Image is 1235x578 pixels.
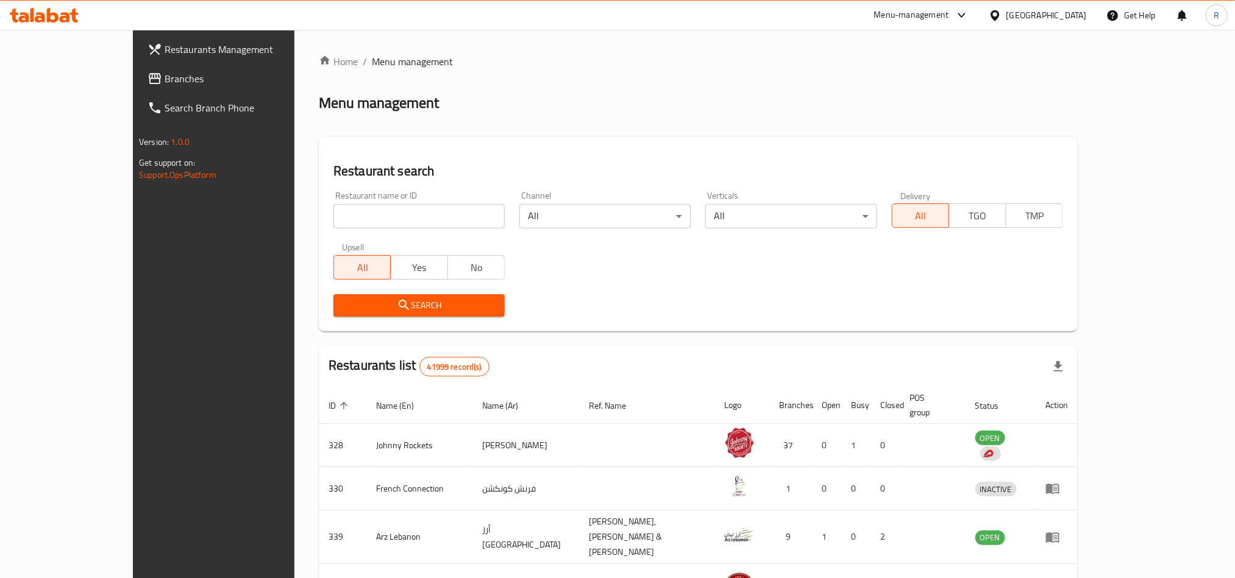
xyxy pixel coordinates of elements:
[1214,9,1219,22] span: R
[812,424,841,467] td: 0
[870,424,900,467] td: 0
[473,424,579,467] td: [PERSON_NAME]
[333,294,505,317] button: Search
[138,93,339,122] a: Search Branch Phone
[1006,9,1087,22] div: [GEOGRAPHIC_DATA]
[165,42,329,57] span: Restaurants Management
[769,424,812,467] td: 37
[396,259,443,277] span: Yes
[1044,352,1073,381] div: Export file
[447,255,505,280] button: No
[892,203,949,228] button: All
[1006,203,1063,228] button: TMP
[372,54,453,69] span: Menu management
[171,134,190,150] span: 1.0.0
[473,510,579,564] td: أرز [GEOGRAPHIC_DATA]
[1011,207,1058,225] span: TMP
[812,467,841,510] td: 0
[714,387,769,424] th: Logo
[900,191,931,200] label: Delivery
[841,387,870,424] th: Busy
[841,467,870,510] td: 0
[339,259,386,277] span: All
[319,510,366,564] td: 339
[420,361,489,373] span: 41999 record(s)
[870,387,900,424] th: Closed
[897,207,944,225] span: All
[769,510,812,564] td: 9
[724,471,755,501] img: French Connection
[390,255,447,280] button: Yes
[874,8,949,23] div: Menu-management
[841,510,870,564] td: 0
[975,482,1017,496] div: INACTIVE
[769,387,812,424] th: Branches
[319,424,366,467] td: 328
[319,93,439,113] h2: Menu management
[363,54,367,69] li: /
[870,510,900,564] td: 2
[519,204,691,228] div: All
[319,54,1078,69] nav: breadcrumb
[419,357,489,376] div: Total records count
[769,467,812,510] td: 1
[870,467,900,510] td: 0
[139,167,216,183] a: Support.OpsPlatform
[983,448,994,459] img: delivery hero logo
[954,207,1001,225] span: TGO
[366,467,473,510] td: French Connection
[333,255,391,280] button: All
[319,467,366,510] td: 330
[366,424,473,467] td: Johnny Rockets
[579,510,714,564] td: [PERSON_NAME],[PERSON_NAME] & [PERSON_NAME]
[724,520,755,550] img: Arz Lebanon
[812,510,841,564] td: 1
[812,387,841,424] th: Open
[139,155,195,171] span: Get support on:
[1045,530,1068,545] div: Menu
[975,398,1015,413] span: Status
[705,204,877,228] div: All
[948,203,1006,228] button: TGO
[165,71,329,86] span: Branches
[139,134,169,150] span: Version:
[1036,387,1078,424] th: Action
[333,162,1063,180] h2: Restaurant search
[975,530,1005,545] span: OPEN
[165,100,329,115] span: Search Branch Phone
[343,298,495,313] span: Search
[333,204,505,228] input: Search for restaurant name or ID..
[138,35,339,64] a: Restaurants Management
[453,259,500,277] span: No
[473,467,579,510] td: فرنش كونكشن
[138,64,339,93] a: Branches
[366,510,473,564] td: Arz Lebanon
[980,446,1001,461] div: Indicates that the vendor menu management has been moved to DH Catalog service
[342,243,365,252] label: Upsell
[975,431,1005,445] span: OPEN
[841,424,870,467] td: 1
[376,398,430,413] span: Name (En)
[329,398,352,413] span: ID
[1045,481,1068,496] div: Menu
[589,398,642,413] span: Ref. Name
[909,390,951,420] span: POS group
[329,356,489,376] h2: Restaurants list
[483,398,535,413] span: Name (Ar)
[724,428,755,458] img: Johnny Rockets
[975,482,1017,496] span: INACTIVE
